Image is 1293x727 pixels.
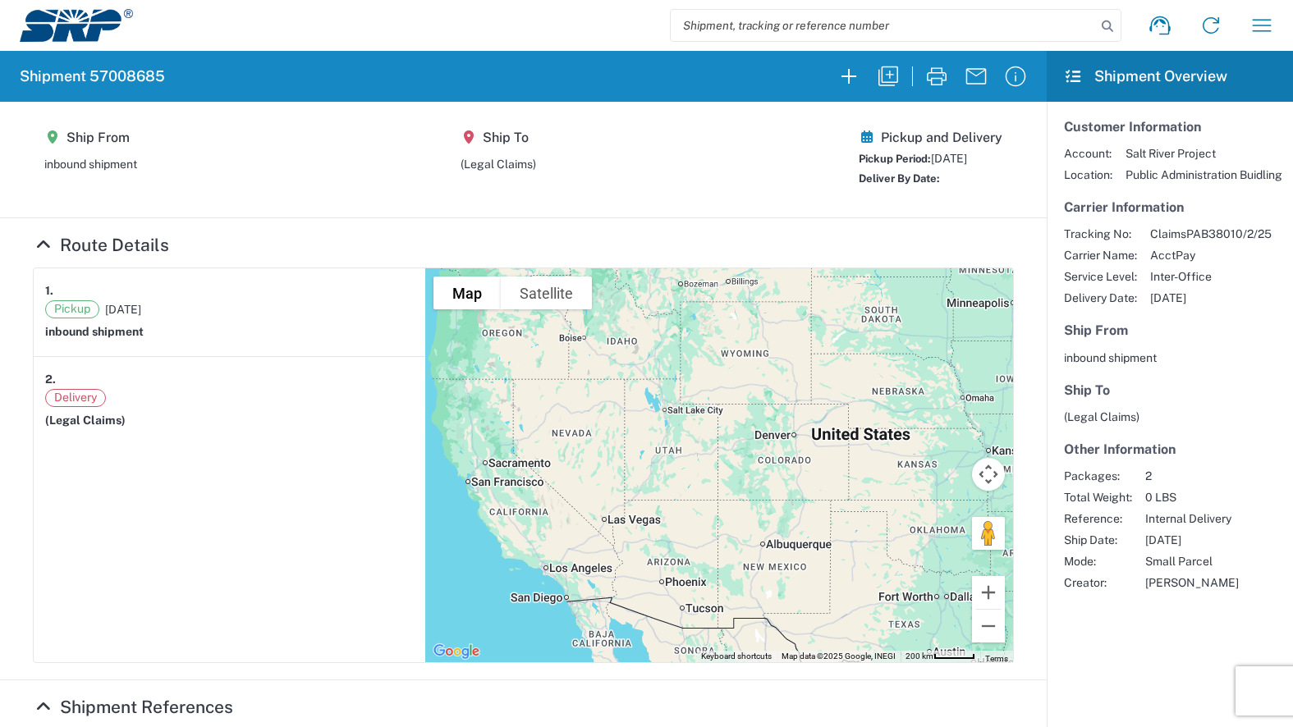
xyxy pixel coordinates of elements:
[1064,269,1137,284] span: Service Level:
[33,697,233,717] a: Hide Details
[1064,490,1132,505] span: Total Weight:
[671,10,1096,41] input: Shipment, tracking or reference number
[1150,269,1272,284] span: Inter-Office
[859,153,931,165] span: Pickup Period:
[20,9,133,42] img: srp
[44,130,137,145] h5: Ship From
[1047,51,1293,102] header: Shipment Overview
[901,651,980,662] button: Map Scale: 200 km per 47 pixels
[1064,322,1276,338] h5: Ship From
[1064,167,1112,182] span: Location:
[1064,199,1276,215] h5: Carrier Information
[1150,290,1272,305] span: [DATE]
[1064,226,1137,241] span: Tracking No:
[45,300,99,318] span: Pickup
[20,66,165,86] h2: Shipment 57008685
[859,172,940,185] span: Deliver By Date:
[1064,511,1132,526] span: Reference:
[701,651,772,662] button: Keyboard shortcuts
[931,152,967,165] span: [DATE]
[782,652,896,661] span: Map data ©2025 Google, INEGI
[501,277,592,309] button: Show satellite imagery
[1064,410,1139,423] span: (Legal Claims)
[972,517,1005,550] button: Drag Pegman onto the map to open Street View
[972,610,1005,642] button: Zoom out
[1064,248,1137,263] span: Carrier Name:
[1064,441,1276,457] h5: Other Information
[33,235,169,255] a: Hide Details
[45,368,56,389] strong: 2.
[1145,554,1239,569] span: Small Parcel
[1145,511,1239,526] span: Internal Delivery
[1064,554,1132,569] span: Mode:
[1064,119,1276,135] h5: Customer Information
[1064,382,1276,398] h5: Ship To
[45,325,144,338] strong: inbound shipment
[1064,351,1157,364] span: inbound shipment
[433,277,501,309] button: Show street map
[429,641,484,662] img: Google
[985,654,1008,663] a: Terms
[1064,146,1112,161] span: Account:
[972,458,1005,491] button: Map camera controls
[44,157,137,171] div: inbound shipment
[1064,533,1132,547] span: Ship Date:
[105,302,141,317] span: [DATE]
[1064,575,1132,590] span: Creator:
[45,389,106,407] span: Delivery
[1145,533,1239,547] span: [DATE]
[1145,490,1239,505] span: 0 LBS
[906,652,933,661] span: 200 km
[45,280,53,300] strong: 1.
[1064,290,1137,305] span: Delivery Date:
[1150,248,1272,263] span: AcctPay
[972,576,1005,609] button: Zoom in
[1145,469,1239,483] span: 2
[45,414,126,427] span: (Legal Claims)
[461,130,536,145] h5: Ship To
[859,130,1002,145] h5: Pickup and Delivery
[1126,167,1282,182] span: Public Administration Buidling
[1150,226,1272,241] span: ClaimsPAB38010/2/25
[1064,469,1132,483] span: Packages:
[1126,146,1282,161] span: Salt River Project
[461,158,536,171] span: (Legal Claims)
[1145,575,1239,590] span: [PERSON_NAME]
[429,641,484,662] a: Open this area in Google Maps (opens a new window)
